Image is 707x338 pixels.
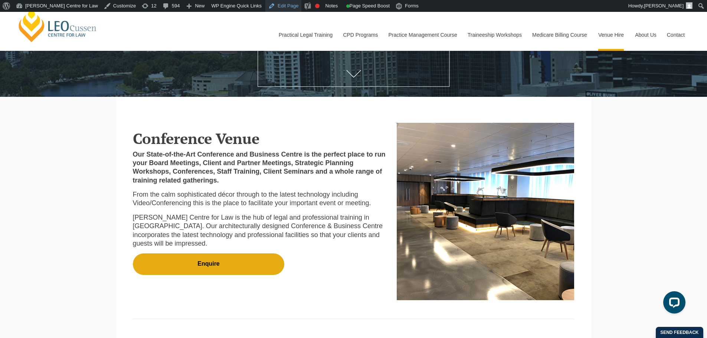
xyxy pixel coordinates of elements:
iframe: LiveChat chat widget [657,288,688,319]
span: [PERSON_NAME] [644,3,684,9]
a: Contact [661,19,690,51]
a: CPD Programs [337,19,383,51]
p: From the calm sophisticated décor through to the latest technology including Video/Conferencing t... [133,190,386,208]
a: About Us [629,19,661,51]
p: [PERSON_NAME] Centre for Law is the hub of legal and professional training in [GEOGRAPHIC_DATA]. ... [133,213,386,248]
a: Traineeship Workshops [462,19,527,51]
a: Enquire [133,253,285,275]
strong: Our State-of-the-Art Conference and Business Centre is the perfect place to run your Board Meetin... [133,151,386,184]
a: Venue Hire [593,19,629,51]
div: Focus keyphrase not set [315,4,320,8]
a: [PERSON_NAME] Centre for Law [17,8,99,43]
img: Conference venue lounge area [397,123,574,300]
h2: Conference Venue [133,130,386,147]
a: Practical Legal Training [273,19,338,51]
a: Medicare Billing Course [527,19,593,51]
a: Practice Management Course [383,19,462,51]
